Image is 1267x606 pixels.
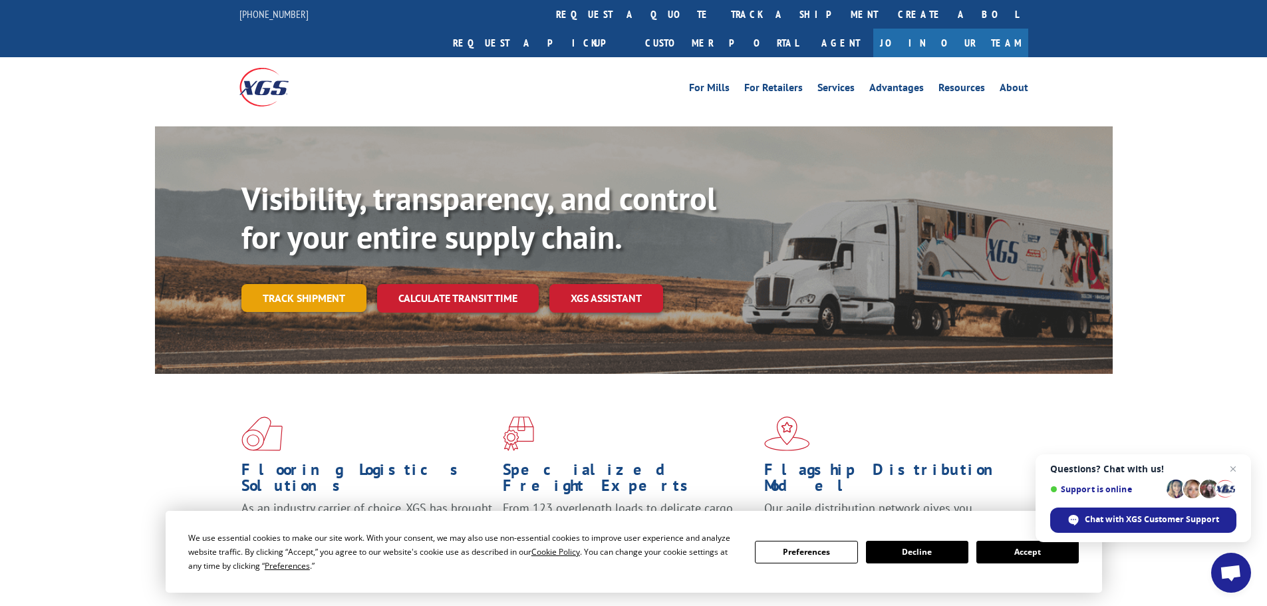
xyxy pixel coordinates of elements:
div: Chat with XGS Customer Support [1050,508,1236,533]
a: Resources [938,82,985,97]
span: Preferences [265,560,310,571]
button: Accept [976,541,1079,563]
a: For Mills [689,82,730,97]
div: Open chat [1211,553,1251,593]
span: Close chat [1225,461,1241,477]
a: [PHONE_NUMBER] [239,7,309,21]
a: About [1000,82,1028,97]
h1: Specialized Freight Experts [503,462,754,500]
a: Join Our Team [873,29,1028,57]
div: We use essential cookies to make our site work. With your consent, we may also use non-essential ... [188,531,739,573]
p: From 123 overlength loads to delicate cargo, our experienced staff knows the best way to move you... [503,500,754,559]
a: Request a pickup [443,29,635,57]
span: As an industry carrier of choice, XGS has brought innovation and dedication to flooring logistics... [241,500,492,547]
span: Cookie Policy [531,546,580,557]
a: Advantages [869,82,924,97]
a: Agent [808,29,873,57]
img: xgs-icon-focused-on-flooring-red [503,416,534,451]
a: Services [817,82,855,97]
span: Questions? Chat with us! [1050,464,1236,474]
div: Cookie Consent Prompt [166,511,1102,593]
span: Our agile distribution network gives you nationwide inventory management on demand. [764,500,1009,531]
span: Support is online [1050,484,1162,494]
button: Preferences [755,541,857,563]
button: Decline [866,541,968,563]
a: XGS ASSISTANT [549,284,663,313]
a: For Retailers [744,82,803,97]
span: Chat with XGS Customer Support [1085,514,1219,526]
b: Visibility, transparency, and control for your entire supply chain. [241,178,716,257]
h1: Flagship Distribution Model [764,462,1016,500]
img: xgs-icon-total-supply-chain-intelligence-red [241,416,283,451]
a: Track shipment [241,284,366,312]
h1: Flooring Logistics Solutions [241,462,493,500]
a: Customer Portal [635,29,808,57]
a: Calculate transit time [377,284,539,313]
img: xgs-icon-flagship-distribution-model-red [764,416,810,451]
